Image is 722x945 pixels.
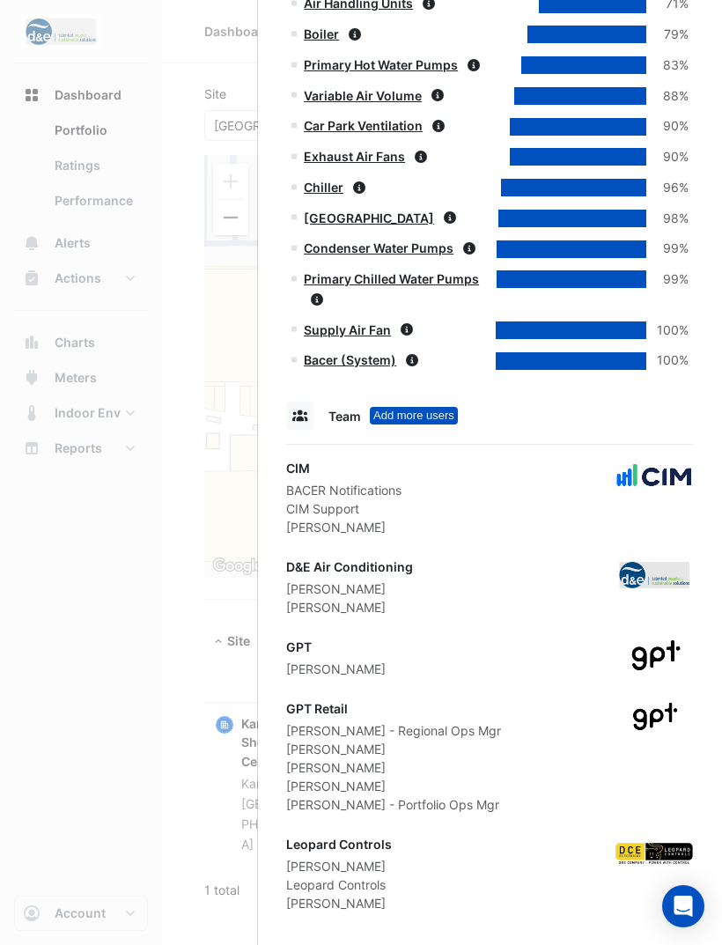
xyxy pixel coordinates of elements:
a: Condenser Water Pumps [304,240,453,255]
div: [PERSON_NAME] [286,857,392,875]
img: D&E Air Conditioning [615,557,694,593]
a: Boiler [304,26,339,41]
a: Variable Air Volume [304,88,422,103]
div: [PERSON_NAME] [286,740,501,758]
div: Leopard Controls [286,835,392,853]
img: CIM [615,459,694,494]
div: [PERSON_NAME] [286,777,501,795]
div: 98% [646,209,689,229]
a: Primary Chilled Water Pumps [304,271,479,286]
div: 99% [646,239,689,259]
a: [GEOGRAPHIC_DATA] [304,210,434,225]
div: D&E Air Conditioning [286,557,413,576]
div: CIM Support [286,499,402,518]
div: 79% [646,25,689,45]
div: 99% [646,269,689,290]
a: Exhaust Air Fans [304,149,405,164]
a: Car Park Ventilation [304,118,423,133]
div: 90% [646,116,689,137]
div: BACER Notifications [286,481,402,499]
div: GPT Retail [286,699,501,718]
div: [PERSON_NAME] [286,660,386,678]
div: [PERSON_NAME] [286,598,413,616]
div: [PERSON_NAME] [286,518,402,536]
div: 100% [646,351,689,371]
a: Primary Hot Water Pumps [304,57,458,72]
div: [PERSON_NAME] - Portfolio Ops Mgr [286,795,501,814]
div: Leopard Controls [286,875,392,894]
div: 90% [646,147,689,167]
div: 96% [646,178,689,198]
div: [PERSON_NAME] - Regional Ops Mgr [286,721,501,740]
div: CIM [286,459,402,477]
div: 88% [646,86,689,107]
div: 83% [646,55,689,76]
div: GPT [286,638,386,656]
img: GPT [615,638,694,673]
div: Tooltip anchor [370,407,458,425]
img: GPT Retail [615,699,694,735]
div: 100% [646,321,689,341]
a: Bacer (System) [304,352,396,367]
a: Chiller [304,180,343,195]
div: Open Intercom Messenger [662,885,704,927]
a: Supply Air Fan [304,322,391,337]
img: Leopard Controls [615,835,694,870]
div: [PERSON_NAME] [286,894,392,912]
div: [PERSON_NAME] [286,758,501,777]
div: [PERSON_NAME] [286,580,413,598]
span: Team [328,409,361,424]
